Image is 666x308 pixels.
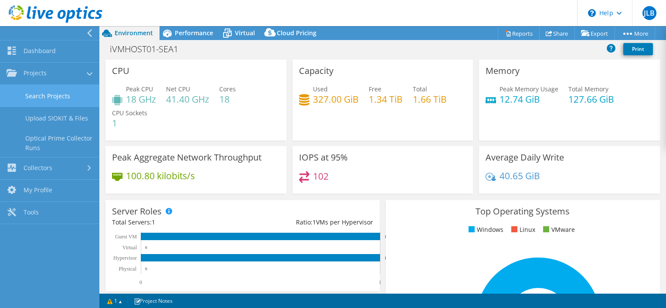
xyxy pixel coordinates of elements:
li: VMware [541,225,575,234]
h4: 1 [112,118,147,128]
h3: Server Roles [112,207,162,216]
div: Ratio: VMs per Hypervisor [242,218,373,227]
h4: 41.40 GHz [166,94,209,104]
span: Cores [219,85,236,93]
span: Total [413,85,427,93]
span: Peak CPU [126,85,153,93]
h4: 102 [313,171,329,181]
h4: 1.66 TiB [413,94,447,104]
h4: 327.00 GiB [313,94,359,104]
text: Physical [119,266,136,272]
h3: Average Daily Write [486,153,564,162]
h3: Memory [486,66,520,76]
text: 1 [379,279,381,285]
a: Reports [498,27,540,40]
h1: iVMHOST01-SEA1 [106,44,192,54]
span: Environment [115,29,153,37]
a: Export [574,27,615,40]
span: Net CPU [166,85,190,93]
text: Hypervisor [113,255,137,261]
span: Virtual [235,29,255,37]
h4: 12.74 GiB [499,94,558,104]
a: More [615,27,655,40]
h4: 1.34 TiB [369,94,403,104]
text: 0 [145,267,147,271]
svg: \n [588,9,596,17]
h3: Peak Aggregate Network Throughput [112,153,262,162]
a: Print [623,43,653,55]
h4: 100.80 kilobits/s [126,171,195,181]
div: Total Servers: [112,218,242,227]
a: Share [539,27,575,40]
a: 1 [101,295,128,306]
text: 0 [145,245,147,250]
span: 1 [313,218,316,226]
h4: 127.66 GiB [568,94,614,104]
span: CPU Sockets [112,109,147,117]
span: 1 [152,218,155,226]
h3: Top Operating Systems [392,207,653,216]
text: Guest VM [115,234,137,240]
h3: CPU [112,66,129,76]
h4: 18 GHz [126,94,156,104]
text: 0 [139,279,142,285]
span: Total Memory [568,85,608,93]
span: Performance [175,29,213,37]
span: Peak Memory Usage [499,85,558,93]
li: Windows [466,225,503,234]
span: Free [369,85,381,93]
a: Project Notes [128,295,179,306]
text: Virtual [122,244,137,251]
h4: 40.65 GiB [499,171,540,181]
h3: Capacity [299,66,333,76]
span: Used [313,85,328,93]
span: JLB [642,6,656,20]
span: Cloud Pricing [277,29,316,37]
h3: IOPS at 95% [299,153,348,162]
li: Linux [509,225,535,234]
h4: 18 [219,94,236,104]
